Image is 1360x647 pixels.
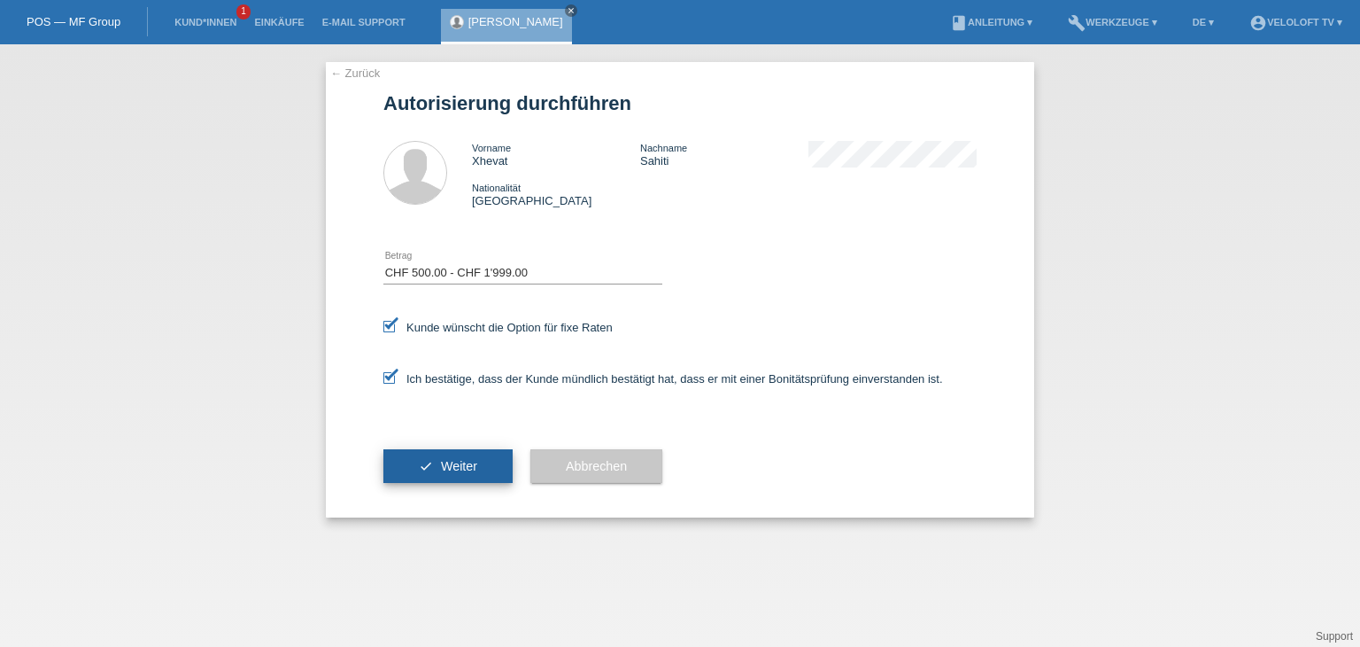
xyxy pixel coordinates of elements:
[441,459,477,473] span: Weiter
[27,15,120,28] a: POS — MF Group
[1249,14,1267,32] i: account_circle
[472,143,511,153] span: Vorname
[472,183,521,193] span: Nationalität
[383,321,613,334] label: Kunde wünscht die Option für fixe Raten
[330,66,380,80] a: ← Zurück
[383,372,943,386] label: Ich bestätige, dass der Kunde mündlich bestätigt hat, dass er mit einer Bonitätsprüfung einversta...
[236,4,251,19] span: 1
[383,92,977,114] h1: Autorisierung durchführen
[472,141,640,168] div: Xhevat
[640,141,808,168] div: Sahiti
[313,17,414,27] a: E-Mail Support
[1059,17,1166,27] a: buildWerkzeuge ▾
[1240,17,1351,27] a: account_circleVeloLoft TV ▾
[468,15,563,28] a: [PERSON_NAME]
[530,449,662,483] button: Abbrechen
[1068,14,1086,32] i: build
[472,181,640,207] div: [GEOGRAPHIC_DATA]
[383,449,513,483] button: check Weiter
[950,14,968,32] i: book
[640,143,687,153] span: Nachname
[941,17,1041,27] a: bookAnleitung ▾
[567,6,576,15] i: close
[245,17,313,27] a: Einkäufe
[1184,17,1223,27] a: DE ▾
[565,4,577,17] a: close
[1316,630,1353,643] a: Support
[166,17,245,27] a: Kund*innen
[419,459,433,473] i: check
[566,459,627,473] span: Abbrechen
